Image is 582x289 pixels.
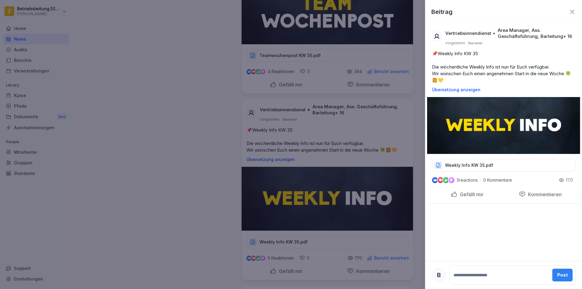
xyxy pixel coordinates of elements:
img: glg6v01zlcjc5ofsl3j82cvn.png [427,97,580,154]
p: Beitrag [431,7,453,16]
a: Weekly Info KW 35.pdf [432,164,575,170]
p: 170 [566,177,573,183]
p: Vertriebsinnendienst [445,30,491,36]
p: 📌Weekly Info KW 35 Die wöchentliche Weekly Info ist nun für Euch verfügbar. Wir wünschen Euch ein... [432,50,575,84]
p: vorgestern [445,41,465,45]
p: 5 reactions [457,178,478,183]
div: B [431,268,446,282]
p: Weekly Info KW 35.pdf [445,162,493,168]
p: Area Manager, Ass. Geschäftsführung, Barleitung + 16 [498,27,573,39]
p: Kommentieren [526,191,562,197]
p: 0 Kommentare [483,178,517,183]
div: Post [557,272,568,278]
p: Bearbeitet [468,41,482,45]
p: Übersetzung anzeigen [432,87,575,92]
p: Gefällt mir [457,191,483,197]
button: Post [552,269,573,281]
